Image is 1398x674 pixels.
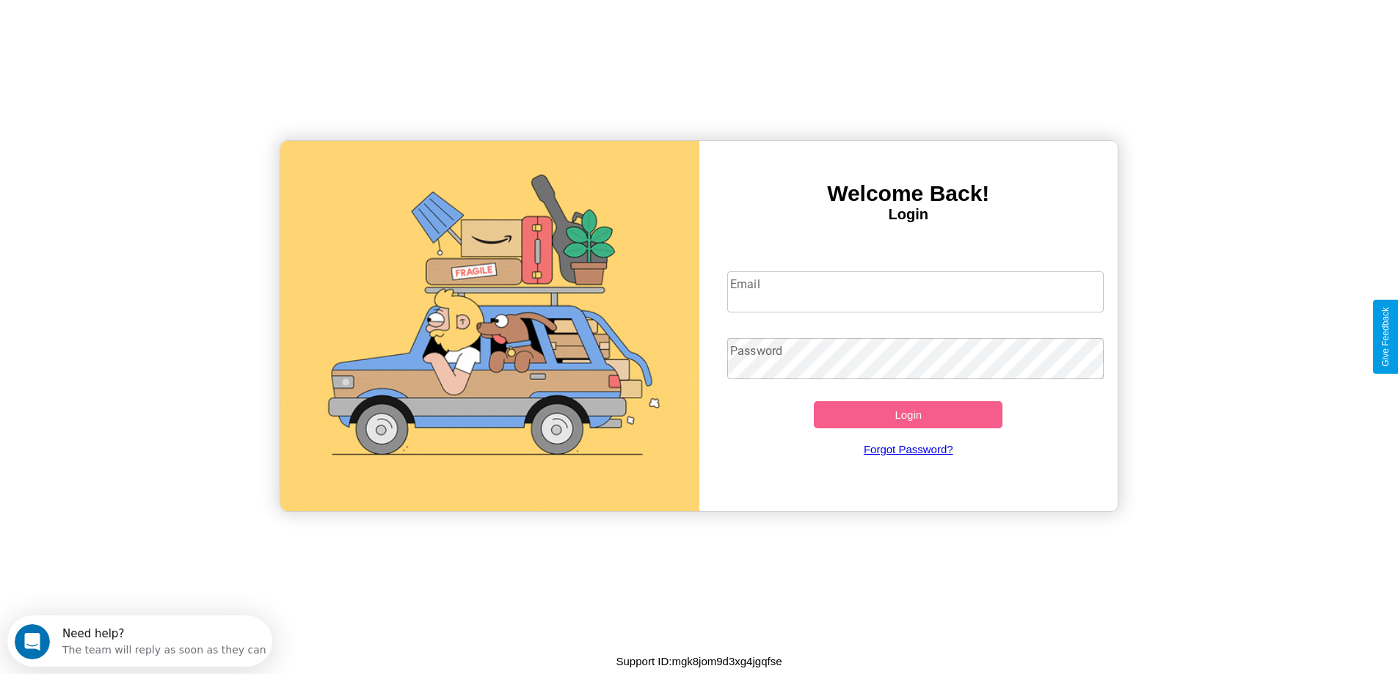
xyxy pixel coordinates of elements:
iframe: Intercom live chat [15,624,50,659]
h4: Login [699,206,1118,223]
h3: Welcome Back! [699,181,1118,206]
a: Forgot Password? [720,428,1096,470]
div: The team will reply as soon as they can [55,24,259,40]
img: gif [280,141,699,511]
iframe: Intercom live chat discovery launcher [7,615,272,667]
button: Login [814,401,1002,428]
p: Support ID: mgk8jom9d3xg4jgqfse [616,651,782,671]
div: Need help? [55,12,259,24]
div: Give Feedback [1380,307,1391,367]
div: Open Intercom Messenger [6,6,273,46]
